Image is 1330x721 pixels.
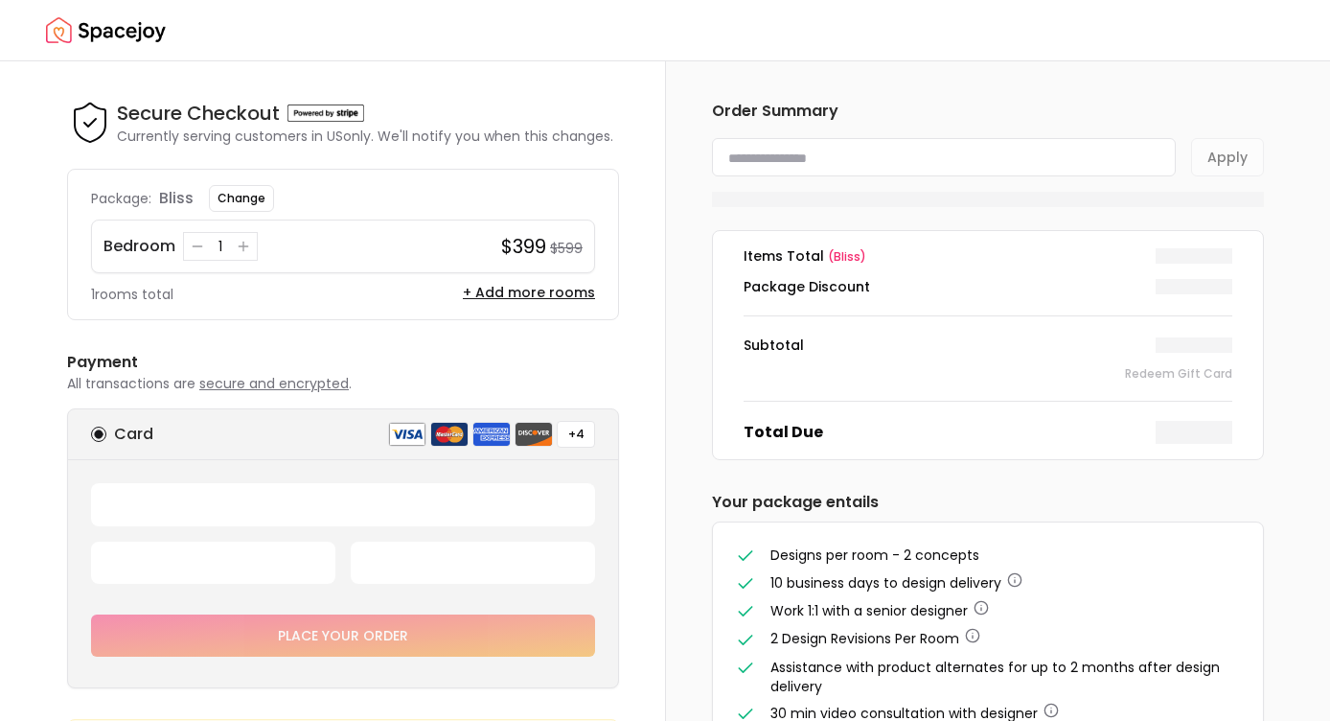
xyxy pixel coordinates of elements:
[828,248,866,265] span: ( bliss )
[287,105,364,122] img: Powered by stripe
[117,127,613,146] p: Currently serving customers in US only. We'll notify you when this changes.
[199,374,349,393] span: secure and encrypted
[91,189,151,208] p: Package:
[770,546,979,565] span: Designs per room - 2 concepts
[770,629,959,648] span: 2 Design Revisions Per Room
[209,185,274,212] button: Change
[472,422,511,447] img: american express
[557,421,595,448] button: +4
[744,246,866,266] dt: Items Total
[388,422,426,447] img: visa
[211,237,230,256] div: 1
[770,601,968,620] span: Work 1:1 with a senior designer
[234,237,253,256] button: Increase quantity for Bedroom
[67,374,619,393] p: All transactions are .
[744,336,804,355] dt: Subtotal
[114,423,153,446] h6: Card
[430,422,469,447] img: mastercard
[744,277,870,296] dt: Package Discount
[770,573,1001,593] span: 10 business days to design delivery
[463,283,595,302] button: + Add more rooms
[770,658,1220,696] span: Assistance with product alternates for up to 2 months after design delivery
[550,239,583,258] small: $599
[91,285,173,304] p: 1 rooms total
[117,100,280,127] h4: Secure Checkout
[103,235,175,258] p: Bedroom
[46,12,166,50] a: Spacejoy
[712,100,1264,123] h6: Order Summary
[501,233,546,260] h4: $399
[515,422,553,447] img: discover
[67,351,619,374] h6: Payment
[159,187,194,210] p: bliss
[712,491,1264,514] h6: Your package entails
[744,421,823,444] dt: Total Due
[46,12,166,50] img: Spacejoy Logo
[188,237,207,256] button: Decrease quantity for Bedroom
